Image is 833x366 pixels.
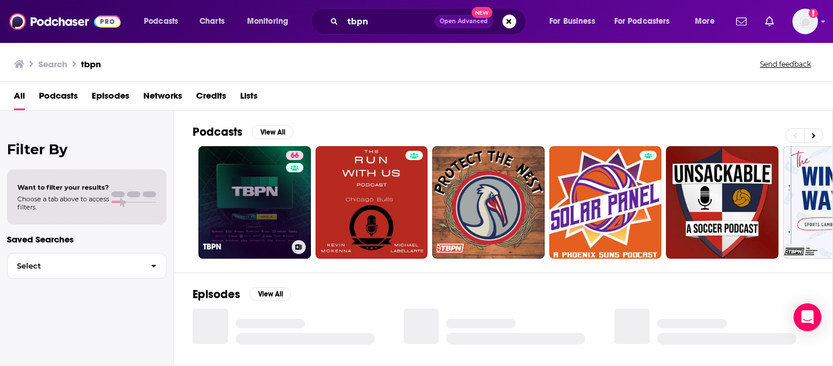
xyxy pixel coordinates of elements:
[136,12,193,31] button: open menu
[472,7,492,18] span: New
[549,13,595,30] span: For Business
[198,146,311,259] a: 66TBPN
[193,287,240,302] h2: Episodes
[434,15,493,28] button: Open AdvancedNew
[81,59,101,70] h3: tbpn
[792,9,818,34] img: User Profile
[286,151,303,160] a: 66
[792,9,818,34] button: Show profile menu
[193,125,242,139] h2: Podcasts
[196,86,226,110] a: Credits
[39,86,78,110] a: Podcasts
[7,141,166,158] h2: Filter By
[322,8,537,35] div: Search podcasts, credits, & more...
[440,19,488,24] span: Open Advanced
[200,13,224,30] span: Charts
[203,242,287,252] h3: TBPN
[252,125,294,139] button: View All
[17,195,109,211] span: Choose a tab above to access filters.
[756,59,814,69] button: Send feedback
[14,86,25,110] a: All
[17,183,109,191] span: Want to filter your results?
[760,12,778,31] a: Show notifications dropdown
[291,150,299,162] span: 66
[607,12,687,31] button: open menu
[343,12,434,31] input: Search podcasts, credits, & more...
[143,86,182,110] a: Networks
[695,13,715,30] span: More
[7,234,166,245] p: Saved Searches
[239,12,303,31] button: open menu
[247,13,288,30] span: Monitoring
[240,86,258,110] a: Lists
[144,13,178,30] span: Podcasts
[7,253,166,279] button: Select
[687,12,729,31] button: open menu
[193,125,294,139] a: PodcastsView All
[731,12,751,31] a: Show notifications dropdown
[541,12,610,31] button: open menu
[8,262,142,270] span: Select
[794,303,821,331] div: Open Intercom Messenger
[614,13,670,30] span: For Podcasters
[249,287,291,301] button: View All
[792,9,818,34] span: Logged in as KrishanaDavis
[38,59,67,70] h3: Search
[92,86,129,110] a: Episodes
[193,287,291,302] a: EpisodesView All
[192,12,231,31] a: Charts
[9,10,121,32] img: Podchaser - Follow, Share and Rate Podcasts
[809,9,818,18] svg: Add a profile image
